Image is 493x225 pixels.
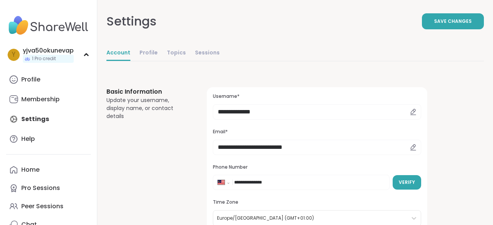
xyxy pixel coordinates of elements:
[21,184,60,192] div: Pro Sessions
[195,46,220,61] a: Sessions
[213,164,421,171] h3: Phone Number
[422,13,484,29] button: Save Changes
[213,199,421,206] h3: Time Zone
[6,161,91,179] a: Home
[106,46,130,61] a: Account
[167,46,186,61] a: Topics
[213,129,421,135] h3: Email*
[213,93,421,100] h3: Username*
[393,175,421,190] button: Verify
[139,46,158,61] a: Profile
[21,95,60,104] div: Membership
[6,70,91,89] a: Profile
[21,75,40,84] div: Profile
[6,130,91,148] a: Help
[6,197,91,215] a: Peer Sessions
[21,135,35,143] div: Help
[434,18,472,25] span: Save Changes
[12,50,16,60] span: y
[21,202,63,211] div: Peer Sessions
[21,166,40,174] div: Home
[6,90,91,109] a: Membership
[106,12,157,30] div: Settings
[399,179,415,186] span: Verify
[6,179,91,197] a: Pro Sessions
[32,56,56,62] span: 1 Pro credit
[106,87,189,96] h3: Basic Information
[6,12,91,39] img: ShareWell Nav Logo
[106,96,189,120] div: Update your username, display name, or contact details
[23,46,74,55] div: yjva50okunevap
